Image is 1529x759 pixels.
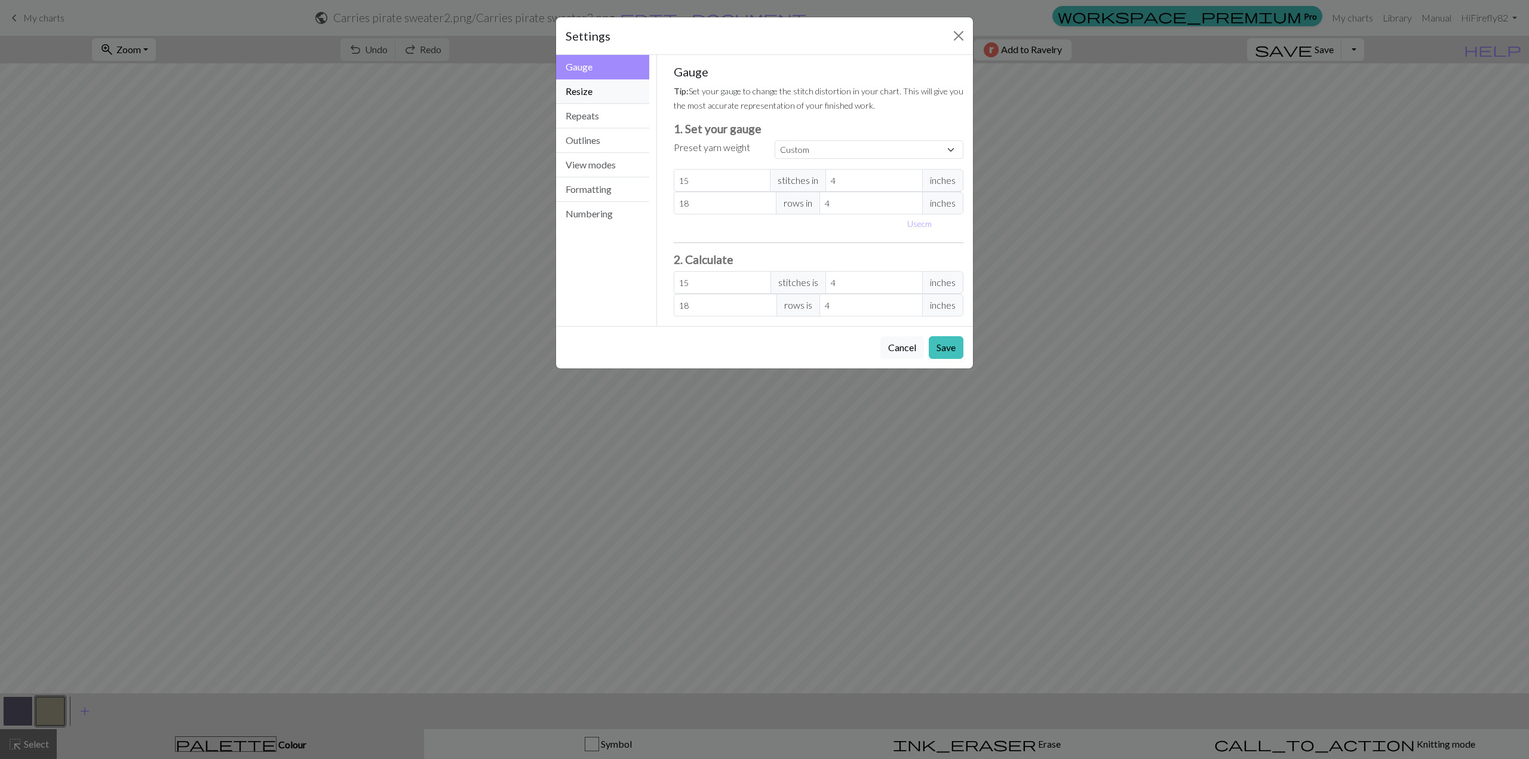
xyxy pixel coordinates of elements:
[556,202,649,226] button: Numbering
[770,169,826,192] span: stitches in
[674,140,750,155] label: Preset yarn weight
[556,153,649,177] button: View modes
[770,271,826,294] span: stitches is
[880,336,924,359] button: Cancel
[902,214,937,233] button: Usecm
[922,192,963,214] span: inches
[949,26,968,45] button: Close
[922,294,963,316] span: inches
[556,55,649,79] button: Gauge
[922,169,963,192] span: inches
[556,104,649,128] button: Repeats
[776,294,820,316] span: rows is
[674,86,963,110] small: Set your gauge to change the stitch distortion in your chart. This will give you the most accurat...
[674,86,689,96] strong: Tip:
[556,79,649,104] button: Resize
[929,336,963,359] button: Save
[566,27,610,45] h5: Settings
[776,192,820,214] span: rows in
[556,128,649,153] button: Outlines
[674,64,964,79] h5: Gauge
[674,122,964,136] h3: 1. Set your gauge
[556,177,649,202] button: Formatting
[922,271,963,294] span: inches
[674,253,964,266] h3: 2. Calculate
